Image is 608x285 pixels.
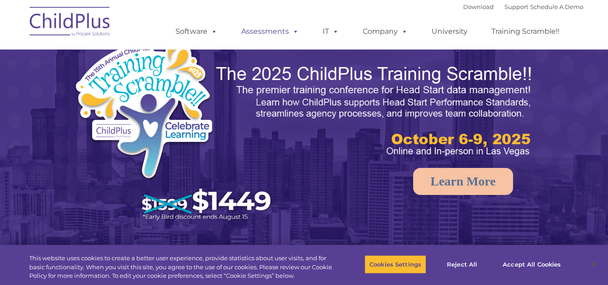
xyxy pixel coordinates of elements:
a: Software [167,23,226,41]
a: University [423,23,477,41]
img: ChildPlus by Procare Solutions [25,0,115,45]
a: Assessments [232,23,308,41]
button: Close [584,254,603,274]
a: Company [354,23,417,41]
button: Cookies Settings [365,255,426,274]
a: Schedule A Demo [530,3,583,10]
a: Support [504,3,528,10]
button: Reject All [434,255,490,274]
a: Learn More [413,168,513,195]
font: | [463,3,583,10]
a: IT [314,23,348,41]
div: This website uses cookies to create a better user experience, provide statistics about user visit... [29,254,334,280]
button: Accept All Cookies [498,255,566,274]
a: Download [463,3,494,10]
a: Training Scramble!! [482,23,568,41]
